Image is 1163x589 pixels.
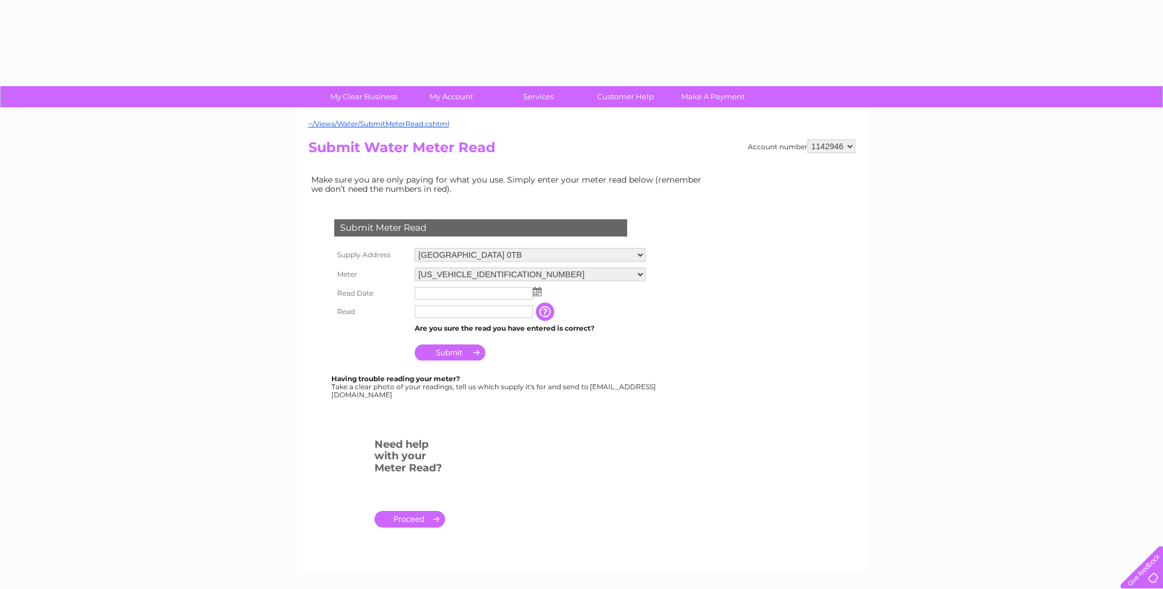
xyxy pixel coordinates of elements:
img: ... [533,287,542,296]
td: Are you sure the read you have entered is correct? [412,321,648,336]
div: Submit Meter Read [334,219,627,237]
th: Read [331,303,412,321]
input: Submit [415,344,485,361]
a: Customer Help [578,86,673,107]
a: ~/Views/Water/SubmitMeterRead.cshtml [308,119,449,128]
h3: Need help with your Meter Read? [374,436,445,480]
b: Having trouble reading your meter? [331,374,460,383]
td: Make sure you are only paying for what you use. Simply enter your meter read below (remember we d... [308,172,710,196]
th: Read Date [331,284,412,303]
a: . [374,511,445,528]
input: Information [536,303,557,321]
a: Services [491,86,586,107]
div: Account number [748,139,855,153]
a: My Clear Business [316,86,411,107]
th: Meter [331,265,412,284]
a: Make A Payment [666,86,760,107]
th: Supply Address [331,245,412,265]
h2: Submit Water Meter Read [308,139,855,161]
div: Take a clear photo of your readings, tell us which supply it's for and send to [EMAIL_ADDRESS][DO... [331,375,658,398]
a: My Account [404,86,499,107]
